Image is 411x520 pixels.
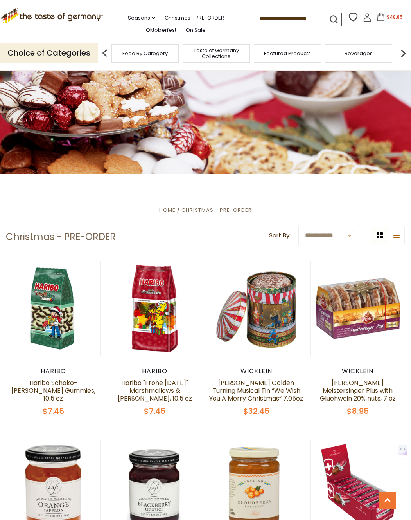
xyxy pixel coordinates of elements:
div: Wicklein [209,367,303,375]
a: Food By Category [122,51,168,56]
img: Haribo "Frohe Weihnachten" Marshmallows & Gummies, 10.5 oz [108,261,202,355]
a: Featured Products [264,51,311,56]
a: [PERSON_NAME] Meistersinger Plus with Gluehwein 20% nuts, 7 oz [320,378,396,403]
span: $7.45 [144,406,165,417]
span: $48.85 [387,14,403,20]
img: Wicklein Golden Turning Musical Tin “We Wish You A Merry Christmas” 7.05oz [209,261,303,355]
a: Home [159,206,176,214]
img: Wicklein Meistersinger Plus with Gluehwein 20% nuts, 7 oz [311,261,405,355]
a: Seasons [128,14,155,22]
img: Haribo Schoko-Minz-Traum Gummies, 10.5 oz [6,261,100,355]
a: On Sale [186,26,206,34]
span: $8.95 [347,406,369,417]
div: Haribo [108,367,202,375]
a: Oktoberfest [146,26,176,34]
a: Taste of Germany Collections [185,47,248,59]
a: Haribo Schoko-[PERSON_NAME] Gummies, 10.5 oz [11,378,95,403]
span: $7.45 [43,406,64,417]
h1: Christmas - PRE-ORDER [6,231,116,243]
a: Christmas - PRE-ORDER [181,206,252,214]
span: $32.45 [243,406,269,417]
label: Sort By: [269,231,291,240]
div: Wicklein [310,367,405,375]
a: Christmas - PRE-ORDER [165,14,224,22]
div: Haribo [6,367,101,375]
img: previous arrow [97,45,113,61]
a: Haribo "Frohe [DATE]" Marshmallows & [PERSON_NAME], 10.5 oz [118,378,192,403]
button: $48.85 [373,13,406,24]
img: next arrow [395,45,411,61]
a: Beverages [345,51,373,56]
a: [PERSON_NAME] Golden Turning Musical Tin “We Wish You A Merry Christmas” 7.05oz [209,378,303,403]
